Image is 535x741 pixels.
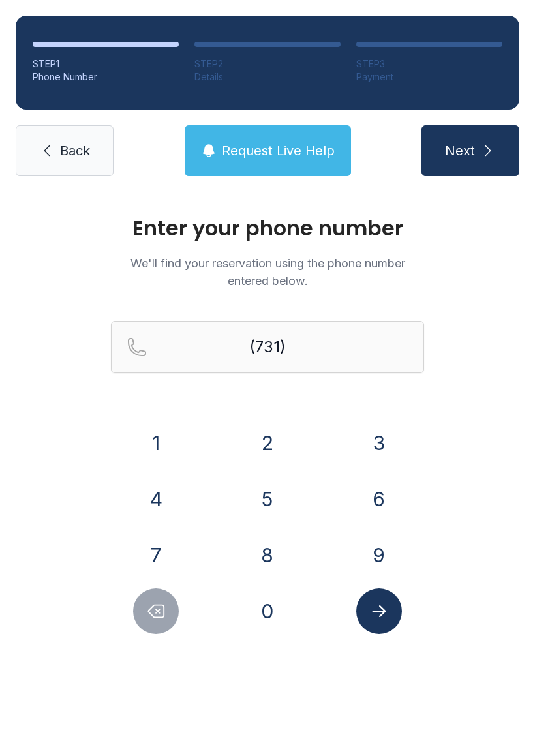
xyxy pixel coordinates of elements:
button: 0 [245,588,290,634]
button: 2 [245,420,290,466]
span: Back [60,142,90,160]
div: STEP 2 [194,57,341,70]
button: 7 [133,532,179,578]
button: Delete number [133,588,179,634]
button: 3 [356,420,402,466]
button: 5 [245,476,290,522]
button: Submit lookup form [356,588,402,634]
span: Next [445,142,475,160]
input: Reservation phone number [111,321,424,373]
button: 1 [133,420,179,466]
button: 6 [356,476,402,522]
p: We'll find your reservation using the phone number entered below. [111,254,424,290]
h1: Enter your phone number [111,218,424,239]
button: 4 [133,476,179,522]
button: 9 [356,532,402,578]
div: STEP 3 [356,57,502,70]
span: Request Live Help [222,142,335,160]
div: Phone Number [33,70,179,83]
div: Payment [356,70,502,83]
div: STEP 1 [33,57,179,70]
div: Details [194,70,341,83]
button: 8 [245,532,290,578]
